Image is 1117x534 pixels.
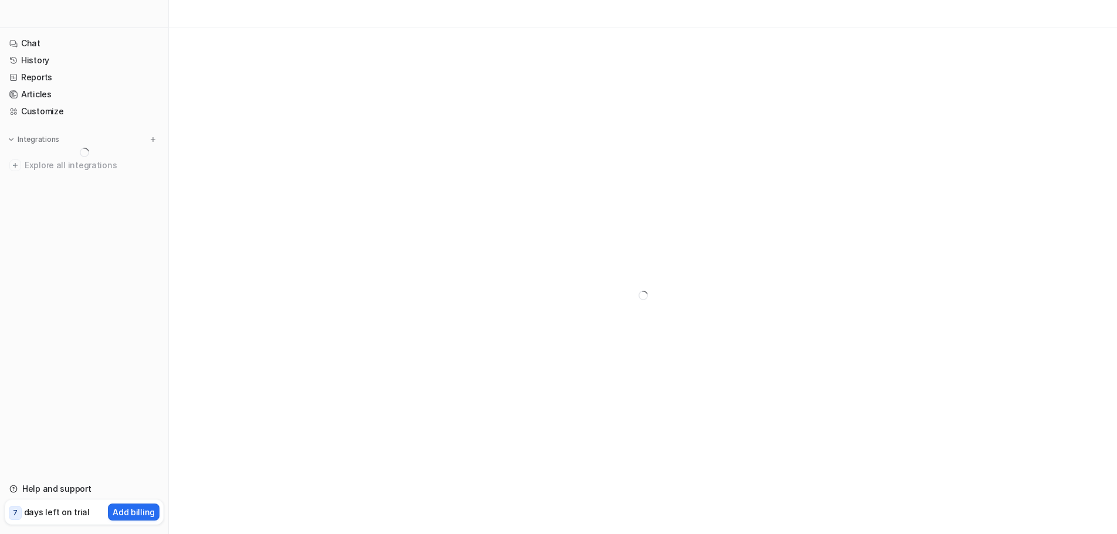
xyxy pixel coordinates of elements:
[149,135,157,144] img: menu_add.svg
[18,135,59,144] p: Integrations
[5,481,164,497] a: Help and support
[24,506,90,518] p: days left on trial
[5,134,63,145] button: Integrations
[113,506,155,518] p: Add billing
[108,504,159,521] button: Add billing
[5,157,164,174] a: Explore all integrations
[25,156,159,175] span: Explore all integrations
[5,86,164,103] a: Articles
[7,135,15,144] img: expand menu
[9,159,21,171] img: explore all integrations
[5,103,164,120] a: Customize
[5,52,164,69] a: History
[5,69,164,86] a: Reports
[13,508,18,518] p: 7
[5,35,164,52] a: Chat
